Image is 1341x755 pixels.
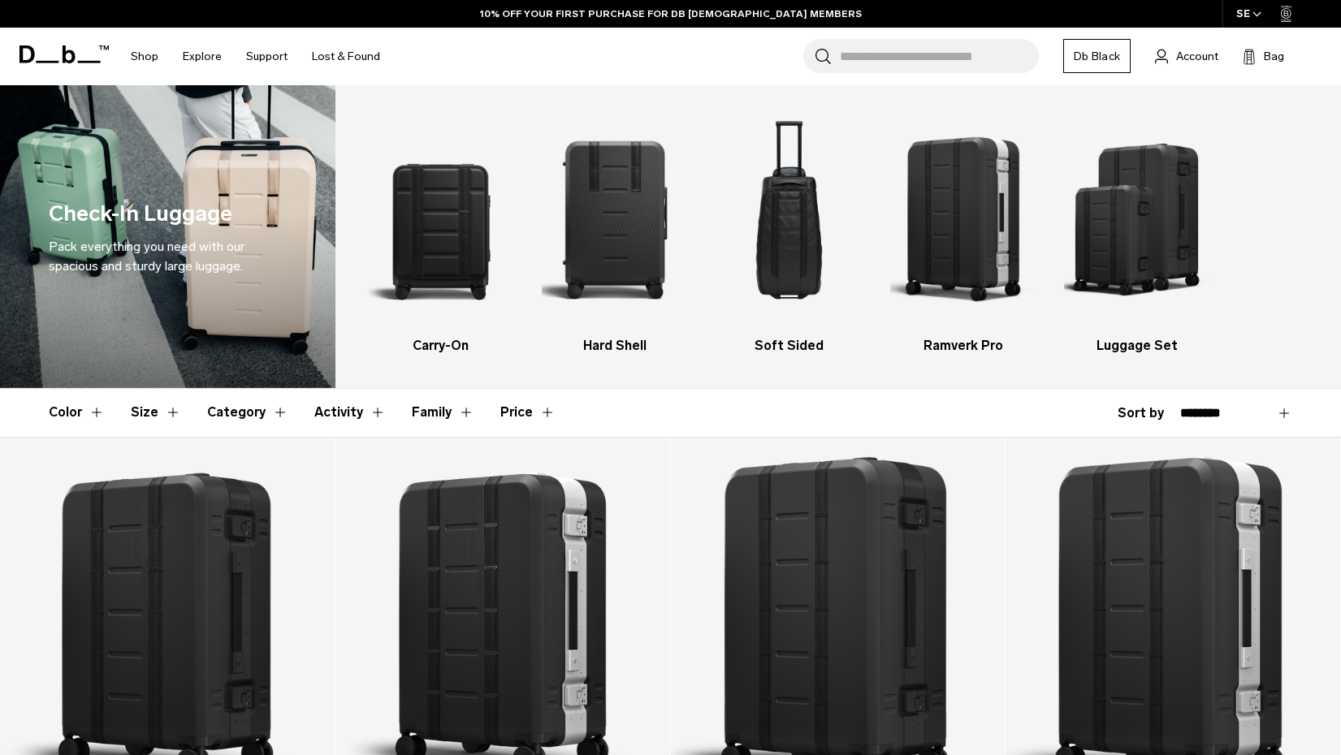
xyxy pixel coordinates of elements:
a: Db Carry-On [368,110,513,356]
li: 3 / 5 [716,110,862,356]
button: Toggle Filter [207,389,288,436]
li: 5 / 5 [1064,110,1209,356]
span: Pack everything you need with our spacious and sturdy large luggage. [49,239,244,274]
h3: Soft Sided [716,336,862,356]
h3: Ramverk Pro [890,336,1036,356]
img: Db [890,110,1036,328]
li: 1 / 5 [368,110,513,356]
button: Toggle Filter [49,389,105,436]
a: Explore [183,28,222,85]
li: 4 / 5 [890,110,1036,356]
button: Toggle Price [500,389,556,436]
span: Account [1176,48,1218,65]
a: Account [1155,46,1218,66]
a: Db Ramverk Pro [890,110,1036,356]
li: 2 / 5 [542,110,687,356]
nav: Main Navigation [119,28,392,85]
h3: Hard Shell [542,336,687,356]
img: Db [542,110,687,328]
a: Lost & Found [312,28,380,85]
button: Bag [1243,46,1284,66]
a: Db Black [1063,39,1131,73]
button: Toggle Filter [131,389,181,436]
img: Db [1064,110,1209,328]
a: Support [246,28,288,85]
a: 10% OFF YOUR FIRST PURCHASE FOR DB [DEMOGRAPHIC_DATA] MEMBERS [480,6,862,21]
a: Shop [131,28,158,85]
h1: Check-In Luggage [49,197,232,231]
img: Db [716,110,862,328]
button: Toggle Filter [412,389,474,436]
a: Db Luggage Set [1064,110,1209,356]
span: Bag [1264,48,1284,65]
a: Db Soft Sided [716,110,862,356]
a: Db Hard Shell [542,110,687,356]
h3: Carry-On [368,336,513,356]
button: Toggle Filter [314,389,386,436]
img: Db [368,110,513,328]
h3: Luggage Set [1064,336,1209,356]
